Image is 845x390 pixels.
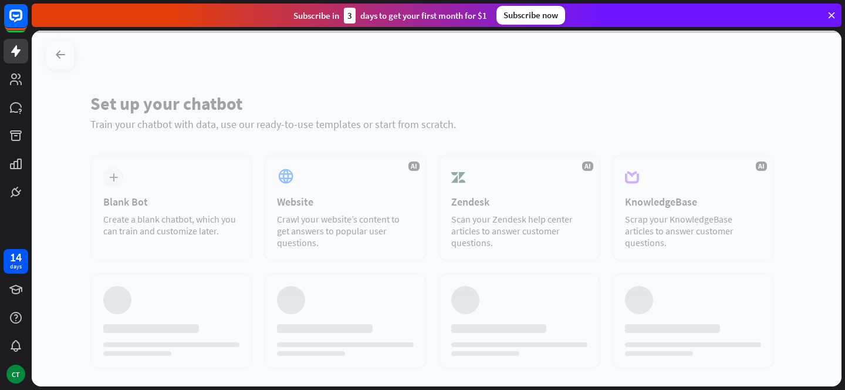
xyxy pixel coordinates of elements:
[6,365,25,384] div: CT
[293,8,487,23] div: Subscribe in days to get your first month for $1
[496,6,565,25] div: Subscribe now
[10,263,22,271] div: days
[344,8,356,23] div: 3
[10,252,22,263] div: 14
[4,249,28,274] a: 14 days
